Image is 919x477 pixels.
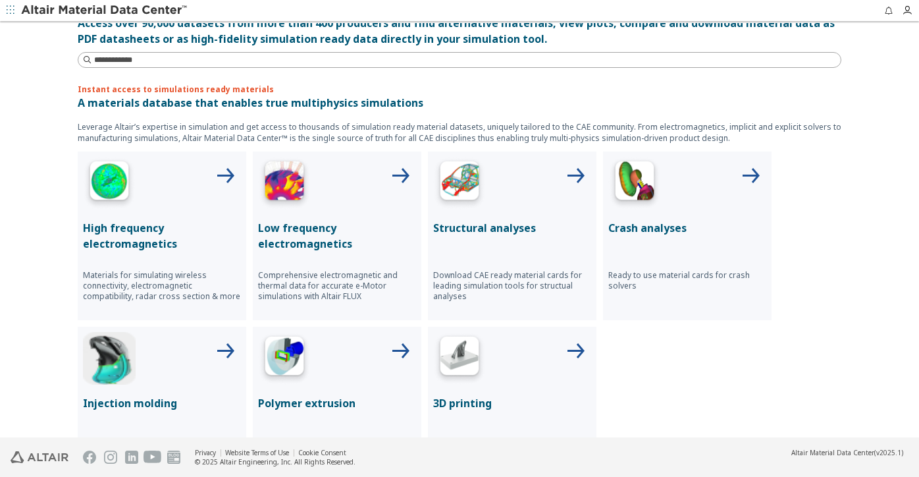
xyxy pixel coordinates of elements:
[791,448,874,457] span: Altair Material Data Center
[258,395,416,411] p: Polymer extrusion
[83,395,241,411] p: Injection molding
[225,448,289,457] a: Website Terms of Use
[258,220,416,252] p: Low frequency electromagnetics
[253,152,421,320] button: Low Frequency IconLow frequency electromagneticsComprehensive electromagnetic and thermal data fo...
[433,220,591,236] p: Structural analyses
[608,157,661,210] img: Crash Analyses Icon
[78,84,841,95] p: Instant access to simulations ready materials
[258,332,311,385] img: Polymer Extrusion Icon
[608,270,766,291] p: Ready to use material cards for crash solvers
[428,152,596,320] button: Structural Analyses IconStructural analysesDownload CAE ready material cards for leading simulati...
[433,332,486,385] img: 3D Printing Icon
[258,270,416,302] p: Comprehensive electromagnetic and thermal data for accurate e-Motor simulations with Altair FLUX
[21,4,189,17] img: Altair Material Data Center
[433,270,591,302] p: Download CAE ready material cards for leading simulation tools for structual analyses
[195,457,355,466] div: © 2025 Altair Engineering, Inc. All Rights Reserved.
[603,152,772,320] button: Crash Analyses IconCrash analysesReady to use material cards for crash solvers
[83,332,136,385] img: Injection Molding Icon
[83,157,136,210] img: High Frequency Icon
[83,220,241,252] p: High frequency electromagnetics
[78,95,841,111] p: A materials database that enables true multiphysics simulations
[195,448,216,457] a: Privacy
[298,448,346,457] a: Cookie Consent
[258,157,311,210] img: Low Frequency Icon
[78,152,246,320] button: High Frequency IconHigh frequency electromagneticsMaterials for simulating wireless connectivity,...
[78,121,841,144] p: Leverage Altair’s expertise in simulation and get access to thousands of simulation ready materia...
[78,15,841,47] div: Access over 90,000 datasets from more than 400 producers and find alternative materials, view plo...
[608,220,766,236] p: Crash analyses
[433,157,486,210] img: Structural Analyses Icon
[11,451,68,463] img: Altair Engineering
[433,395,591,411] p: 3D printing
[83,270,241,302] p: Materials for simulating wireless connectivity, electromagnetic compatibility, radar cross sectio...
[791,448,903,457] div: (v2025.1)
